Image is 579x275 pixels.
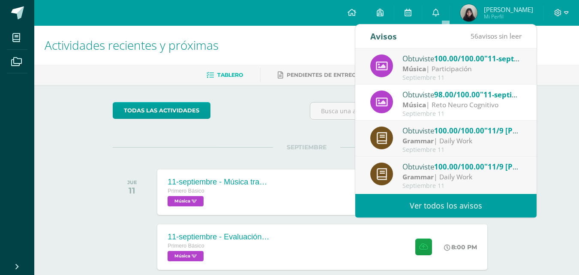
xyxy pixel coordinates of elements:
div: Obtuviste en [402,53,522,64]
span: Tablero [217,72,243,78]
span: Primero Básico [168,188,204,194]
span: Pendientes de entrega [287,72,360,78]
div: 11-septiembre - Evaluación de la participación [168,233,270,242]
a: Tablero [207,68,243,82]
div: | Daily Work [402,172,522,182]
span: 100.00/100.00 [434,126,484,136]
span: [PERSON_NAME] [484,5,533,14]
div: Obtuviste en [402,89,522,100]
span: Música 'U' [168,196,204,206]
div: Avisos [370,24,397,48]
div: | Participación [402,64,522,74]
div: | Daily Work [402,136,522,146]
div: 11 [127,185,137,196]
span: Música 'U' [168,251,204,261]
div: Septiembre 11 [402,74,522,82]
div: Obtuviste en [402,161,522,172]
strong: Grammar [402,136,434,145]
span: 100.00/100.00 [434,162,484,172]
div: Septiembre 11 [402,182,522,190]
strong: Grammar [402,172,434,181]
span: avisos sin leer [471,31,522,41]
img: b98dcfdf1e9a445b6df2d552ad5736ea.png [460,4,477,21]
strong: Música [402,100,426,109]
strong: Música [402,64,426,73]
div: JUE [127,179,137,185]
span: 56 [471,31,478,41]
span: Actividades recientes y próximas [45,37,219,53]
a: Pendientes de entrega [278,68,360,82]
span: SEPTIEMBRE [273,143,340,151]
span: 100.00/100.00 [434,54,484,63]
span: Primero Básico [168,243,204,249]
div: | Reto Neuro Cognitivo [402,100,522,110]
input: Busca una actividad próxima aquí... [310,103,500,119]
div: 11-septiembre - Música tradicional de [GEOGRAPHIC_DATA] [168,178,270,187]
a: todas las Actividades [113,102,210,119]
div: Obtuviste en [402,125,522,136]
div: Septiembre 11 [402,110,522,118]
span: 98.00/100.00 [434,90,480,100]
a: Ver todos los avisos [355,194,537,218]
div: 8:00 PM [444,243,477,251]
span: Mi Perfil [484,13,533,20]
div: Septiembre 11 [402,146,522,154]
